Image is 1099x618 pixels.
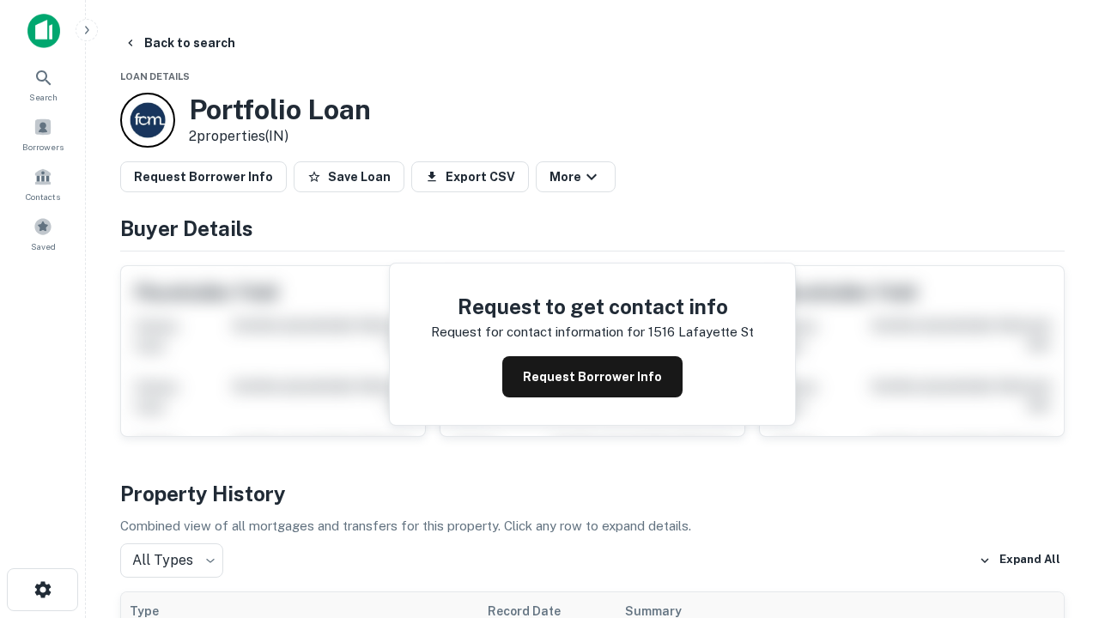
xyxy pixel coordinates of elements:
a: Saved [5,210,81,257]
div: All Types [120,543,223,578]
button: Back to search [117,27,242,58]
p: 2 properties (IN) [189,126,371,147]
button: Expand All [975,548,1065,573]
span: Contacts [26,190,60,203]
button: Export CSV [411,161,529,192]
img: capitalize-icon.png [27,14,60,48]
button: Request Borrower Info [120,161,287,192]
button: Save Loan [294,161,404,192]
p: 1516 lafayette st [648,322,754,342]
h3: Portfolio Loan [189,94,371,126]
span: Search [29,90,58,104]
iframe: Chat Widget [1013,481,1099,563]
p: Request for contact information for [431,322,645,342]
button: More [536,161,616,192]
span: Loan Details [120,71,190,82]
button: Request Borrower Info [502,356,683,397]
span: Borrowers [22,140,64,154]
a: Contacts [5,161,81,207]
a: Borrowers [5,111,81,157]
h4: Request to get contact info [431,291,754,322]
h4: Buyer Details [120,213,1065,244]
p: Combined view of all mortgages and transfers for this property. Click any row to expand details. [120,516,1065,536]
span: Saved [31,239,56,253]
a: Search [5,61,81,107]
h4: Property History [120,478,1065,509]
